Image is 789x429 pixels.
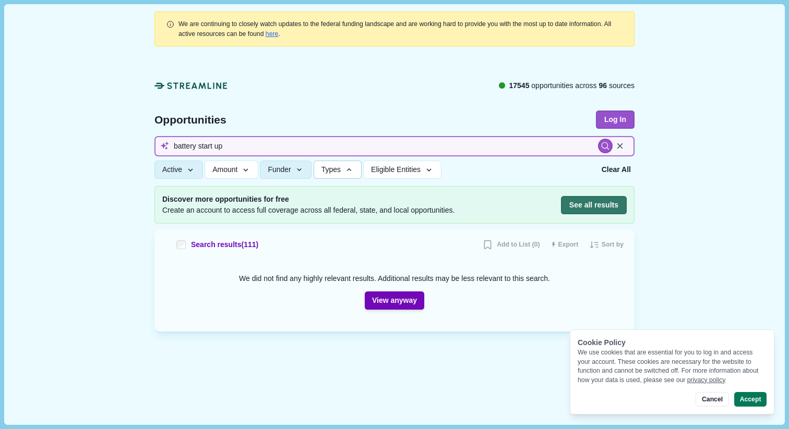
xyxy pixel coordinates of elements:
span: Funder [268,165,291,174]
button: Export results to CSV (250 max) [547,237,582,253]
span: Search results ( 111 ) [191,239,258,250]
button: Clear All [598,161,635,179]
input: Search for funding [154,136,635,156]
span: 17545 [509,81,529,90]
div: We use cookies that are essential for you to log in and access your account. These cookies are ne... [578,348,767,385]
button: Cancel [696,392,728,407]
button: Funder [260,161,312,179]
span: Active [162,165,182,174]
span: Amount [212,165,237,174]
button: Types [314,161,362,179]
span: We are continuing to closely watch updates to the federal funding landscape and are working hard ... [178,20,611,37]
button: Log In [596,111,635,129]
button: Accept [734,392,767,407]
span: opportunities across sources [509,80,635,91]
div: . [178,19,623,39]
button: See all results [561,196,627,214]
a: privacy policy [687,376,726,384]
span: Create an account to access full coverage across all federal, state, and local opportunities. [162,205,455,216]
span: 96 [599,81,607,90]
button: Active [154,161,203,179]
a: here [266,30,279,38]
button: Eligible Entities [363,161,441,179]
button: Sort by [585,237,627,253]
span: Eligible Entities [371,165,421,174]
span: Discover more opportunities for free [162,194,455,205]
span: Types [321,165,341,174]
span: Cookie Policy [578,338,626,347]
div: We did not find any highly relevant results. Additional results may be less relevant to this search. [239,273,550,284]
button: Amount [205,161,258,179]
span: Opportunities [154,114,226,125]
